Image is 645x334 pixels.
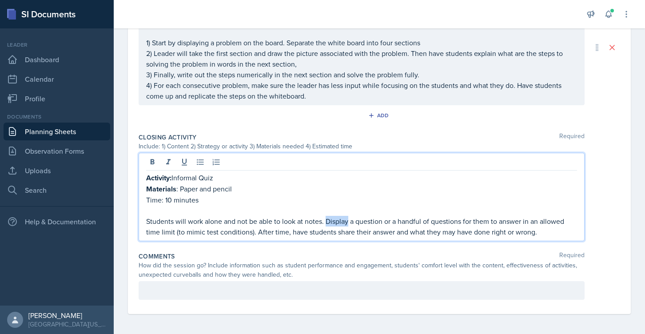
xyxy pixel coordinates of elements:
[4,41,110,49] div: Leader
[4,181,110,199] a: Search
[139,252,175,261] label: Comments
[139,133,197,142] label: Closing Activity
[146,69,577,80] p: 3) Finally, write out the steps numerically in the next section and solve the problem fully.
[4,162,110,179] a: Uploads
[4,123,110,140] a: Planning Sheets
[4,113,110,121] div: Documents
[146,184,176,194] strong: Materials
[146,195,577,205] p: Time: 10 minutes
[559,252,585,261] span: Required
[4,142,110,160] a: Observation Forms
[146,48,577,69] p: 2) Leader will take the first section and draw the picture associated with the problem. Then have...
[28,320,107,329] div: [GEOGRAPHIC_DATA][US_STATE] in [GEOGRAPHIC_DATA]
[146,80,577,101] p: 4) For each consecutive problem, make sure the leader has less input while focusing on the studen...
[146,216,577,237] p: Students will work alone and not be able to look at notes. Display a question or a handful of que...
[4,90,110,107] a: Profile
[146,183,577,195] p: : Paper and pencil
[4,51,110,68] a: Dashboard
[28,311,107,320] div: [PERSON_NAME]
[370,112,389,119] div: Add
[365,109,394,122] button: Add
[559,133,585,142] span: Required
[4,70,110,88] a: Calendar
[146,172,577,183] p: Informal Quiz
[139,142,585,151] div: Include: 1) Content 2) Strategy or activity 3) Materials needed 4) Estimated time
[4,213,110,231] div: Help & Documentation
[146,173,171,183] strong: Activity:
[146,37,577,48] p: 1) Start by displaying a problem on the board. Separate the white board into four sections
[139,261,585,279] div: How did the session go? Include information such as student performance and engagement, students'...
